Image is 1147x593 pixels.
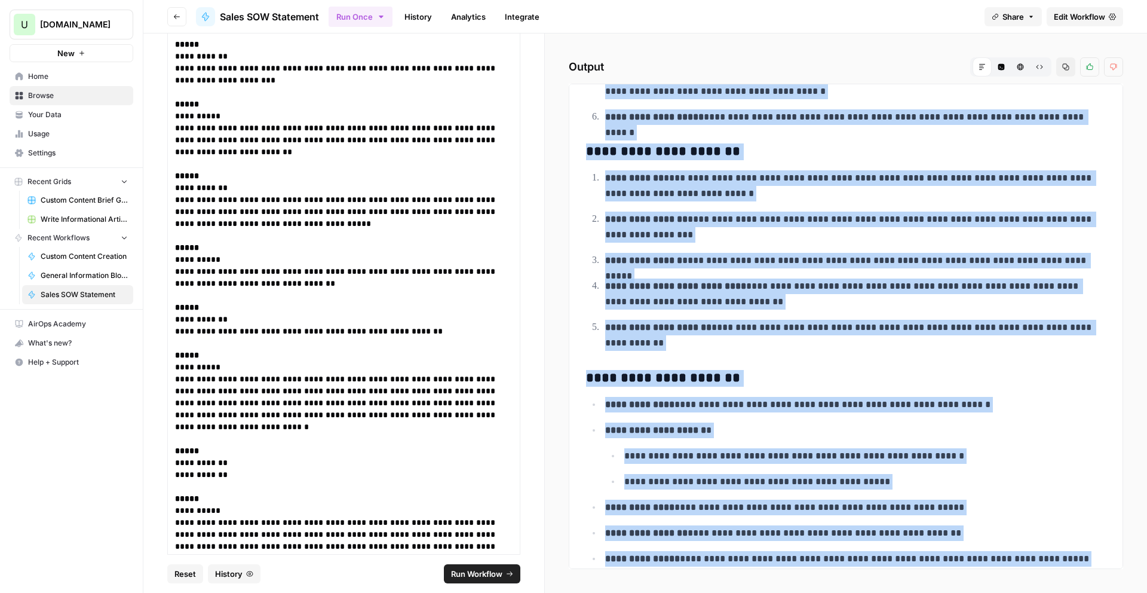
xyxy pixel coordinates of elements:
[10,143,133,163] a: Settings
[10,334,133,353] button: What's new?
[22,266,133,285] a: General Information Blog Writer
[10,86,133,105] a: Browse
[10,229,133,247] button: Recent Workflows
[22,191,133,210] a: Custom Content Brief Grid
[41,289,128,300] span: Sales SOW Statement
[22,247,133,266] a: Custom Content Creation
[10,124,133,143] a: Usage
[28,71,128,82] span: Home
[1054,11,1105,23] span: Edit Workflow
[985,7,1042,26] button: Share
[10,334,133,352] div: What's new?
[10,67,133,86] a: Home
[1047,7,1123,26] a: Edit Workflow
[22,285,133,304] a: Sales SOW Statement
[28,129,128,139] span: Usage
[28,90,128,101] span: Browse
[40,19,112,30] span: [DOMAIN_NAME]
[208,564,260,583] button: History
[329,7,392,27] button: Run Once
[444,564,520,583] button: Run Workflow
[22,210,133,229] a: Write Informational Article
[1002,11,1024,23] span: Share
[10,10,133,39] button: Workspace: Upgrow.io
[41,251,128,262] span: Custom Content Creation
[28,109,128,120] span: Your Data
[397,7,439,26] a: History
[10,353,133,372] button: Help + Support
[41,214,128,225] span: Write Informational Article
[57,47,75,59] span: New
[444,7,493,26] a: Analytics
[28,148,128,158] span: Settings
[10,105,133,124] a: Your Data
[27,176,71,187] span: Recent Grids
[220,10,319,24] span: Sales SOW Statement
[451,568,502,580] span: Run Workflow
[215,568,243,580] span: History
[41,270,128,281] span: General Information Blog Writer
[28,319,128,329] span: AirOps Academy
[28,357,128,368] span: Help + Support
[498,7,547,26] a: Integrate
[196,7,319,26] a: Sales SOW Statement
[167,564,203,583] button: Reset
[10,173,133,191] button: Recent Grids
[10,314,133,334] a: AirOps Academy
[569,57,1123,77] h2: Output
[174,568,196,580] span: Reset
[21,17,28,32] span: U
[41,195,128,206] span: Custom Content Brief Grid
[27,233,90,243] span: Recent Workflows
[10,44,133,62] button: New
